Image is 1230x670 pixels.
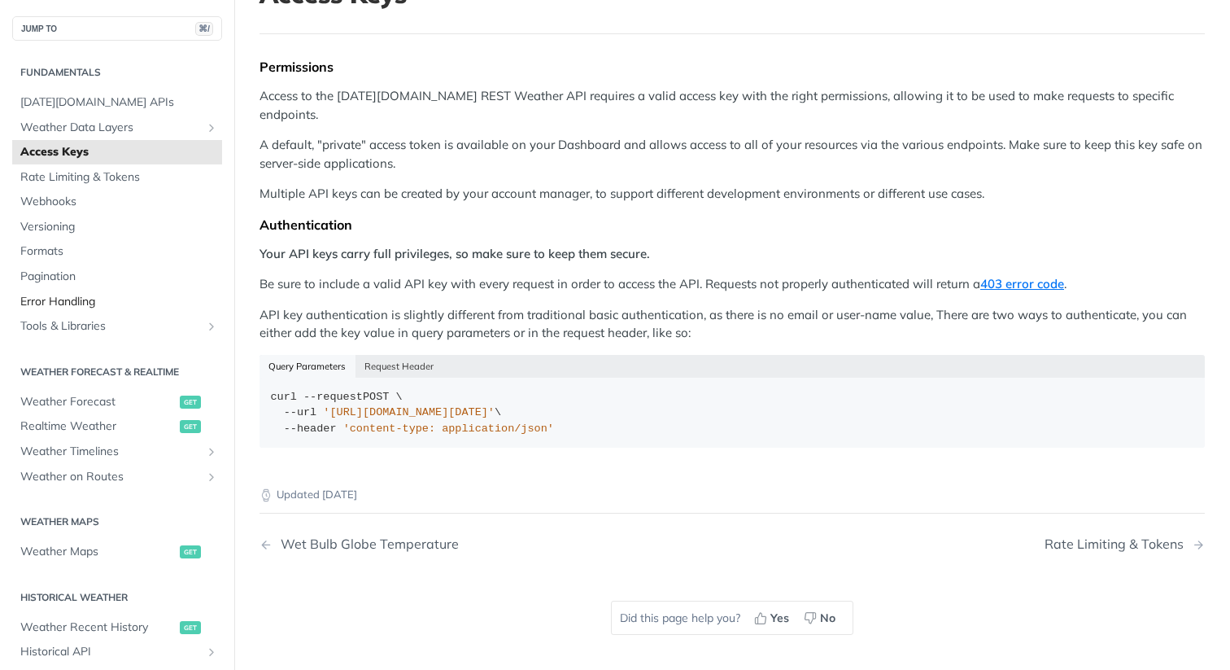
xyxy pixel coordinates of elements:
span: Realtime Weather [20,418,176,435]
span: get [180,545,201,558]
button: Request Header [355,355,443,378]
span: ⌘/ [195,22,213,36]
span: Weather Maps [20,544,176,560]
a: Versioning [12,215,222,239]
span: Weather Data Layers [20,120,201,136]
a: Next Page: Rate Limiting & Tokens [1045,536,1205,552]
h2: Historical Weather [12,590,222,605]
button: Yes [748,606,798,630]
div: Did this page help you? [611,601,853,635]
p: Access to the [DATE][DOMAIN_NAME] REST Weather API requires a valid access key with the right per... [260,87,1205,124]
a: Realtime Weatherget [12,414,222,439]
span: Weather Timelines [20,444,201,460]
h2: Weather Maps [12,515,222,529]
span: Weather Recent History [20,620,176,636]
span: '[URL][DOMAIN_NAME][DATE]' [323,406,495,418]
a: Weather Forecastget [12,390,222,414]
span: Weather on Routes [20,469,201,485]
button: Show subpages for Weather on Routes [205,471,218,484]
a: Weather TimelinesShow subpages for Weather Timelines [12,440,222,464]
span: Error Handling [20,294,218,310]
h2: Fundamentals [12,65,222,80]
p: Multiple API keys can be created by your account manager, to support different development enviro... [260,185,1205,204]
button: JUMP TO⌘/ [12,16,222,41]
a: Formats [12,239,222,264]
button: Show subpages for Historical API [205,646,218,659]
a: Webhooks [12,190,222,214]
a: Access Keys [12,140,222,164]
p: API key authentication is slightly different from traditional basic authentication, as there is n... [260,306,1205,343]
button: Show subpages for Weather Timelines [205,445,218,458]
span: Access Keys [20,144,218,160]
a: Error Handling [12,290,222,314]
h2: Weather Forecast & realtime [12,365,222,379]
a: Weather Data LayersShow subpages for Weather Data Layers [12,116,222,140]
span: get [180,621,201,634]
span: --header [284,423,337,435]
div: POST \ \ [271,389,1194,437]
button: No [798,606,844,630]
span: Rate Limiting & Tokens [20,169,218,186]
button: Show subpages for Tools & Libraries [205,320,218,333]
span: Yes [770,610,789,627]
p: Updated [DATE] [260,487,1205,503]
span: Formats [20,243,218,260]
span: get [180,420,201,433]
a: Rate Limiting & Tokens [12,165,222,190]
span: --url [284,406,317,418]
a: Historical APIShow subpages for Historical API [12,640,222,664]
span: --request [303,391,363,403]
span: Weather Forecast [20,394,176,410]
nav: Pagination Controls [260,520,1205,568]
a: Previous Page: Wet Bulb Globe Temperature [260,536,665,552]
p: A default, "private" access token is available on your Dashboard and allows access to all of your... [260,136,1205,173]
a: Pagination [12,265,222,289]
span: Versioning [20,219,218,235]
span: No [820,610,835,627]
a: [DATE][DOMAIN_NAME] APIs [12,90,222,115]
button: Show subpages for Weather Data Layers [205,121,218,134]
div: Wet Bulb Globe Temperature [273,536,459,552]
span: get [180,396,201,409]
span: curl [271,391,297,403]
strong: Your API keys carry full privileges, so make sure to keep them secure. [260,246,650,261]
div: Rate Limiting & Tokens [1045,536,1192,552]
div: Permissions [260,59,1205,75]
div: Authentication [260,217,1205,233]
span: Historical API [20,644,201,660]
a: Weather on RoutesShow subpages for Weather on Routes [12,465,222,489]
span: Pagination [20,269,218,285]
span: Webhooks [20,194,218,210]
a: Weather Mapsget [12,540,222,564]
span: Tools & Libraries [20,318,201,335]
a: Tools & LibrariesShow subpages for Tools & Libraries [12,314,222,339]
span: 'content-type: application/json' [343,423,554,435]
a: 403 error code [980,276,1064,291]
p: Be sure to include a valid API key with every request in order to access the API. Requests not pr... [260,275,1205,294]
a: Weather Recent Historyget [12,615,222,640]
span: [DATE][DOMAIN_NAME] APIs [20,94,218,111]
